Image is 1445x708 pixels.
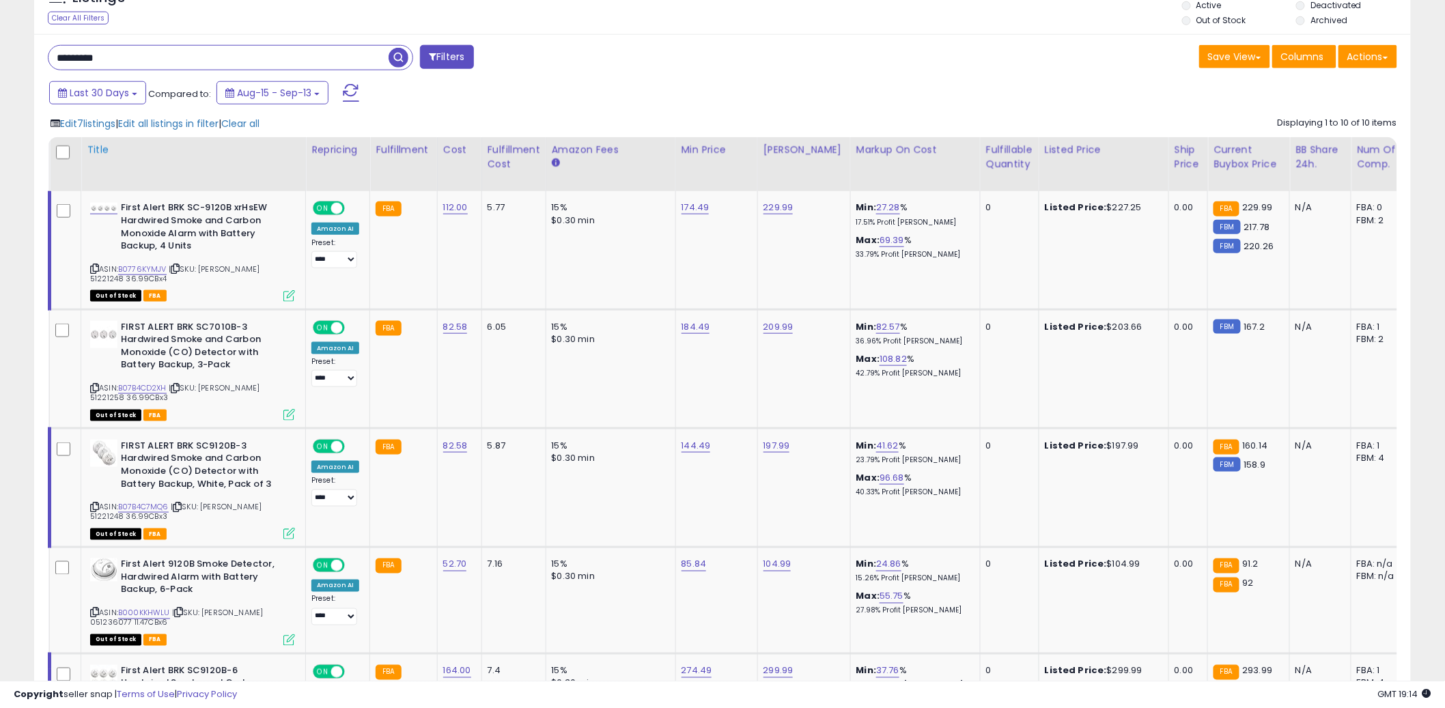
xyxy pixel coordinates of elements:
[856,233,880,246] b: Max:
[1357,452,1402,464] div: FBM: 4
[216,81,328,104] button: Aug-15 - Sep-13
[90,321,295,419] div: ASIN:
[856,665,970,690] div: %
[552,201,665,214] div: 15%
[488,143,540,171] div: Fulfillment Cost
[1243,558,1259,571] span: 91.2
[90,410,141,421] span: All listings that are currently out of stock and unavailable for purchase on Amazon
[763,143,845,157] div: [PERSON_NAME]
[237,86,311,100] span: Aug-15 - Sep-13
[1213,440,1239,455] small: FBA
[118,117,219,130] span: Edit all listings in filter
[552,333,665,345] div: $0.30 min
[311,238,359,269] div: Preset:
[880,233,904,247] a: 69.39
[856,574,970,584] p: 15.26% Profit [PERSON_NAME]
[121,440,287,494] b: FIRST ALERT BRK SC9120B-3 Hardwired Smoke and Carbon Monoxide (CO) Detector with Battery Backup, ...
[311,143,364,157] div: Repricing
[343,203,365,214] span: OFF
[51,117,259,130] div: | |
[1357,201,1402,214] div: FBA: 0
[90,665,117,692] img: 416Io7KyC4L._SL40_.jpg
[1045,201,1158,214] div: $227.25
[552,157,560,169] small: Amazon Fees.
[1045,440,1158,452] div: $197.99
[314,440,331,452] span: ON
[1213,201,1239,216] small: FBA
[376,558,401,574] small: FBA
[763,558,791,571] a: 104.99
[856,201,877,214] b: Min:
[311,223,359,235] div: Amazon AI
[121,321,287,375] b: FIRST ALERT BRK SC7010B-3 Hardwired Smoke and Carbon Monoxide (CO) Detector with Battery Backup, ...
[856,352,880,365] b: Max:
[856,321,970,346] div: %
[1213,457,1240,472] small: FBM
[488,558,535,571] div: 7.16
[1278,117,1397,130] div: Displaying 1 to 10 of 10 items
[763,320,794,334] a: 209.99
[986,558,1028,571] div: 0
[1196,14,1246,26] label: Out of Stock
[682,201,710,214] a: 174.49
[856,471,880,484] b: Max:
[311,342,359,354] div: Amazon AI
[90,440,117,467] img: 41FDA2jetHL._SL40_.jpg
[90,634,141,646] span: All listings that are currently out of stock and unavailable for purchase on Amazon
[682,664,712,678] a: 274.49
[311,357,359,388] div: Preset:
[49,81,146,104] button: Last 30 Days
[552,321,665,333] div: 15%
[1213,665,1239,680] small: FBA
[1243,664,1273,677] span: 293.99
[856,440,970,465] div: %
[856,234,970,259] div: %
[90,558,117,582] img: 41Z3aKHD7FL._SL40_.jpg
[1045,321,1158,333] div: $203.66
[1357,440,1402,452] div: FBA: 1
[682,143,752,157] div: Min Price
[1243,577,1254,590] span: 92
[552,571,665,583] div: $0.30 min
[1310,14,1347,26] label: Archived
[763,664,794,678] a: 299.99
[1244,458,1266,471] span: 158.9
[1295,558,1341,571] div: N/A
[314,322,331,333] span: ON
[1244,221,1270,233] span: 217.78
[488,201,535,214] div: 5.77
[90,321,117,348] img: 31Q9eslKjNL._SL40_.jpg
[1045,558,1107,571] b: Listed Price:
[376,321,401,336] small: FBA
[90,501,262,522] span: | SKU: [PERSON_NAME] 51221248 36.99CBx3
[488,321,535,333] div: 6.05
[488,665,535,677] div: 7.4
[856,337,970,346] p: 36.96% Profit [PERSON_NAME]
[552,665,665,677] div: 15%
[314,203,331,214] span: ON
[1272,45,1336,68] button: Columns
[856,606,970,616] p: 27.98% Profit [PERSON_NAME]
[1357,321,1402,333] div: FBA: 1
[1213,320,1240,334] small: FBM
[856,590,880,603] b: Max:
[856,218,970,227] p: 17.51% Profit [PERSON_NAME]
[443,201,468,214] a: 112.00
[1281,50,1324,63] span: Columns
[143,528,167,540] span: FBA
[90,608,263,628] span: | SKU: [PERSON_NAME] 051236077 11.47CBx6
[1357,558,1402,571] div: FBA: n/a
[1175,143,1202,171] div: Ship Price
[876,664,899,678] a: 37.76
[682,439,711,453] a: 144.49
[552,214,665,227] div: $0.30 min
[1213,558,1239,574] small: FBA
[90,290,141,302] span: All listings that are currently out of stock and unavailable for purchase on Amazon
[118,264,167,275] a: B0776KYMJV
[14,688,237,701] div: seller snap | |
[1175,665,1197,677] div: 0.00
[311,580,359,592] div: Amazon AI
[1045,143,1163,157] div: Listed Price
[14,688,64,700] strong: Copyright
[1295,440,1341,452] div: N/A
